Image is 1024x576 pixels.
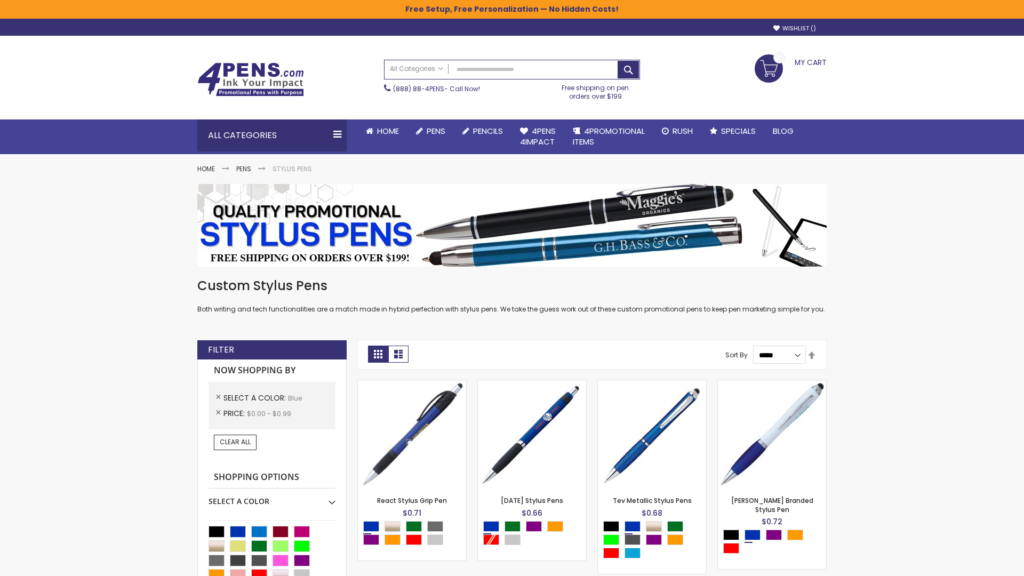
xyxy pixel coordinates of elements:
[363,521,466,548] div: Select A Color
[454,119,511,143] a: Pencils
[613,496,692,505] a: Tev Metallic Stylus Pens
[773,25,816,33] a: Wishlist
[390,65,443,73] span: All Categories
[209,359,335,382] strong: Now Shopping by
[473,125,503,137] span: Pencils
[667,534,683,545] div: Orange
[197,184,827,267] img: Stylus Pens
[642,508,662,518] span: $0.68
[723,543,739,554] div: Red
[247,409,291,418] span: $0.00 - $0.99
[603,521,619,532] div: Black
[646,521,662,532] div: Champagne
[358,380,466,389] a: React Stylus Grip Pen-Blue
[573,125,645,147] span: 4PROMOTIONAL ITEMS
[208,344,234,356] strong: Filter
[209,466,335,489] strong: Shopping Options
[505,521,521,532] div: Green
[368,346,388,363] strong: Grid
[483,521,586,548] div: Select A Color
[377,496,447,505] a: React Stylus Grip Pen
[673,125,693,137] span: Rush
[197,62,304,97] img: 4Pens Custom Pens and Promotional Products
[406,521,422,532] div: Green
[393,84,480,93] span: - Call Now!
[603,548,619,558] div: Red
[377,125,399,137] span: Home
[520,125,556,147] span: 4Pens 4impact
[725,350,748,359] label: Sort By
[288,394,302,403] span: Blue
[427,534,443,545] div: Silver
[773,125,794,137] span: Blog
[357,119,407,143] a: Home
[427,125,445,137] span: Pens
[718,380,826,389] a: Ion White Branded Stylus Pen-Blue
[667,521,683,532] div: Green
[721,125,756,137] span: Specials
[723,530,739,540] div: Black
[385,60,449,78] a: All Categories
[197,277,827,314] div: Both writing and tech functionalities are a match made in hybrid perfection with stylus pens. We ...
[223,408,247,419] span: Price
[564,119,653,154] a: 4PROMOTIONALITEMS
[363,521,379,532] div: Blue
[505,534,521,545] div: Silver
[407,119,454,143] a: Pens
[787,530,803,540] div: Orange
[653,119,701,143] a: Rush
[385,534,401,545] div: Orange
[603,521,706,561] div: Select A Color
[501,496,563,505] a: [DATE] Stylus Pens
[701,119,764,143] a: Specials
[197,119,347,151] div: All Categories
[745,530,761,540] div: Blue
[522,508,542,518] span: $0.66
[483,521,499,532] div: Blue
[478,380,586,389] a: Epiphany Stylus Pens-Blue
[197,164,215,173] a: Home
[511,119,564,154] a: 4Pens4impact
[393,84,444,93] a: (888) 88-4PENS
[598,380,706,489] img: Tev Metallic Stylus Pens-Blue
[718,380,826,489] img: Ion White Branded Stylus Pen-Blue
[603,534,619,545] div: Lime Green
[625,521,641,532] div: Blue
[478,380,586,489] img: Epiphany Stylus Pens-Blue
[598,380,706,389] a: Tev Metallic Stylus Pens-Blue
[625,548,641,558] div: Turquoise
[547,521,563,532] div: Orange
[723,530,826,556] div: Select A Color
[236,164,251,173] a: Pens
[197,277,827,294] h1: Custom Stylus Pens
[526,521,542,532] div: Purple
[214,435,257,450] a: Clear All
[764,119,802,143] a: Blog
[273,164,312,173] strong: Stylus Pens
[363,534,379,545] div: Purple
[223,393,288,403] span: Select A Color
[762,516,782,527] span: $0.72
[731,496,813,514] a: [PERSON_NAME] Branded Stylus Pen
[358,380,466,489] img: React Stylus Grip Pen-Blue
[427,521,443,532] div: Grey
[220,437,251,446] span: Clear All
[209,489,335,507] div: Select A Color
[551,79,641,101] div: Free shipping on pen orders over $199
[625,534,641,545] div: Gunmetal
[766,530,782,540] div: Purple
[403,508,421,518] span: $0.71
[406,534,422,545] div: Red
[385,521,401,532] div: Champagne
[646,534,662,545] div: Purple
